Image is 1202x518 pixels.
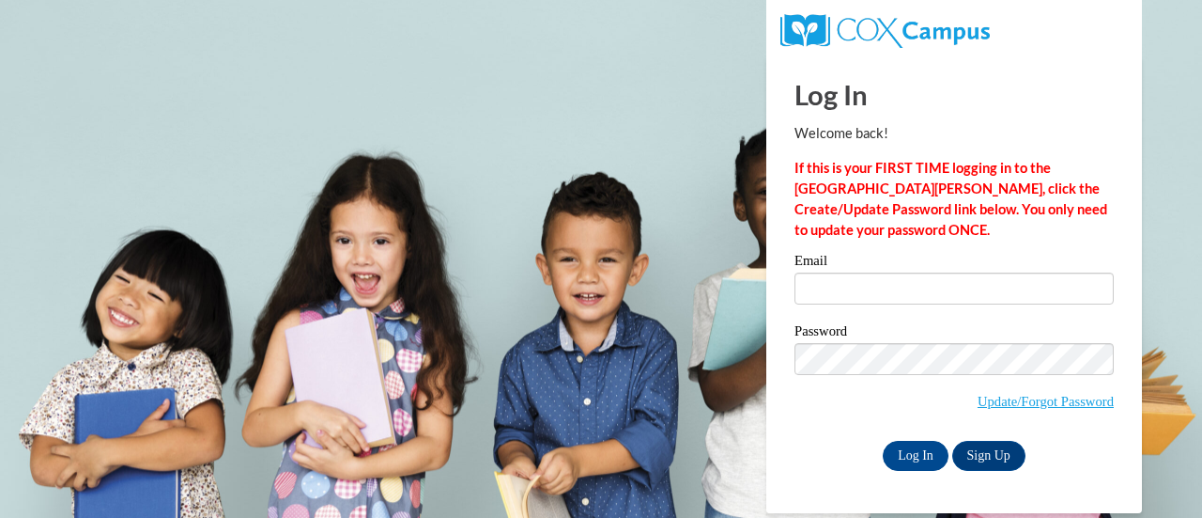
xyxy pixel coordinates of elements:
a: COX Campus [780,22,990,38]
h1: Log In [794,75,1114,114]
p: Welcome back! [794,123,1114,144]
label: Password [794,324,1114,343]
input: Log In [883,441,948,471]
strong: If this is your FIRST TIME logging in to the [GEOGRAPHIC_DATA][PERSON_NAME], click the Create/Upd... [794,160,1107,238]
a: Update/Forgot Password [978,394,1114,409]
img: COX Campus [780,14,990,48]
label: Email [794,254,1114,273]
a: Sign Up [952,441,1025,471]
